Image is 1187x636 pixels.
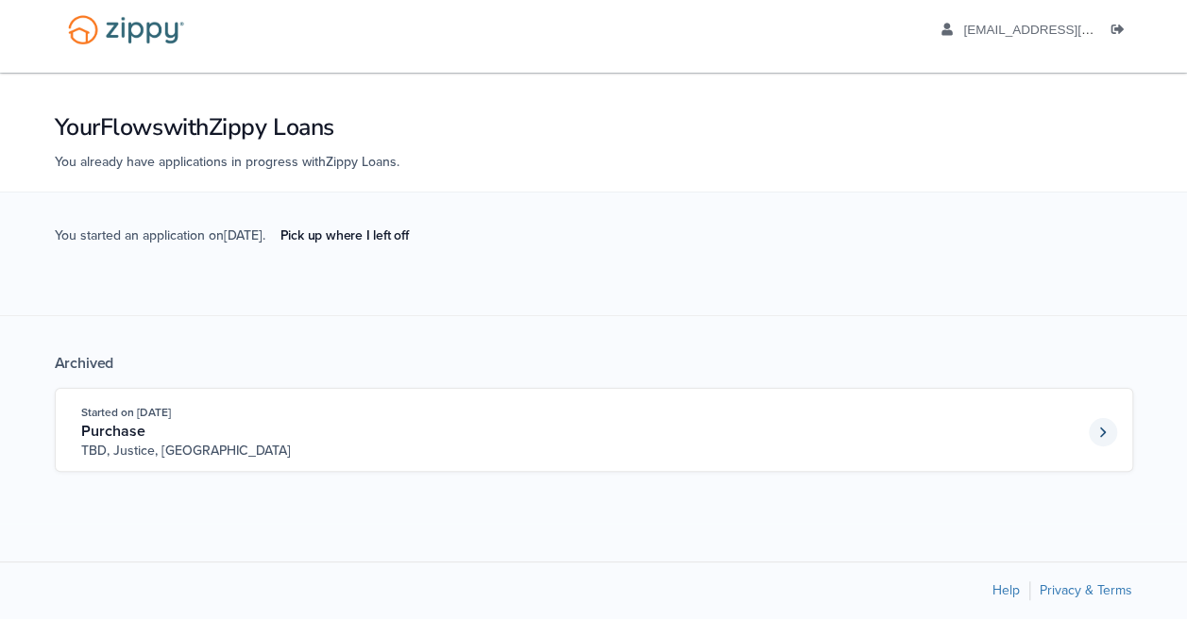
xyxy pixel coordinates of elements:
a: Privacy & Terms [1040,582,1132,598]
div: Archived [55,354,1133,373]
span: TBD, Justice, [GEOGRAPHIC_DATA] [81,442,369,460]
a: Pick up where I left off [265,220,424,251]
a: Help [992,582,1020,598]
a: Open loan 4216351 [55,388,1133,472]
span: jelmardiaz13@gmail.com [963,23,1179,37]
span: You already have applications in progress with Zippy Loans . [55,154,399,170]
a: Loan number 4216351 [1089,418,1117,446]
span: Purchase [81,422,145,441]
img: Logo [56,6,196,54]
a: Log out [1111,23,1132,42]
span: Started on [DATE] [81,406,171,419]
span: You started an application on [DATE] . [55,226,424,277]
h1: Your Flows with Zippy Loans [55,111,1133,143]
a: edit profile [941,23,1180,42]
